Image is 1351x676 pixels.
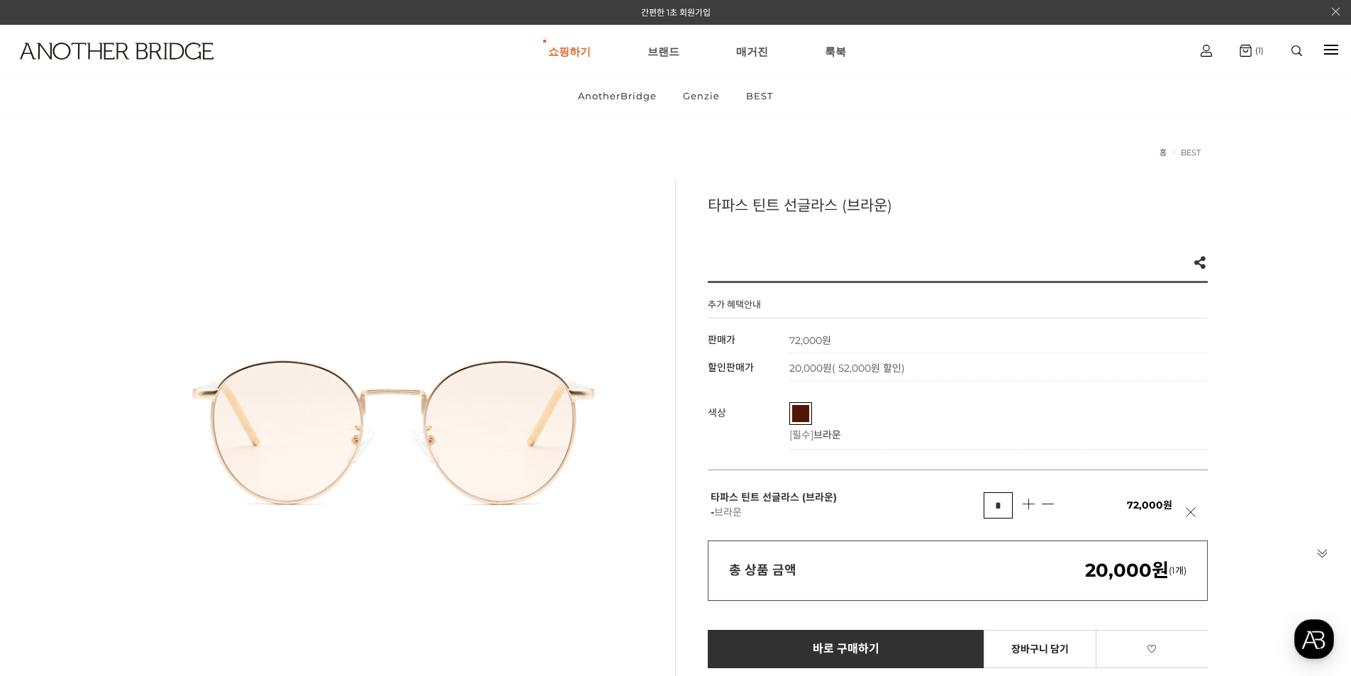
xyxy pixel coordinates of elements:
img: logo [20,43,213,60]
strong: 총 상품 금액 [729,563,796,578]
img: search [1291,45,1302,56]
a: 룩북 [825,26,846,77]
a: 매거진 [736,26,768,77]
h3: 타파스 틴트 선글라스 (브라운) [708,194,1208,215]
h4: 추가 혜택안내 [708,297,761,318]
span: 브라운 [792,405,844,414]
strong: 72,000원 [789,334,831,347]
a: Genzie [671,77,732,114]
span: 72,000원 [1127,499,1172,511]
img: cart [1201,45,1212,57]
a: 브라운 [792,405,809,422]
a: BEST [734,77,785,114]
li: 브라운 [789,402,812,425]
p: 타파스 틴트 선글라스 (브라운) - [711,490,984,520]
span: 브라운 [813,428,841,441]
em: 20,000원 [1085,559,1169,582]
a: 홈 [1160,148,1167,157]
a: 쇼핑하기 [548,26,591,77]
p: [필수] [789,427,1201,441]
span: 20,000원 [789,362,905,375]
img: cart [1240,45,1252,57]
a: BEST [1181,148,1201,157]
span: 판매가 [708,333,735,346]
a: 바로 구매하기 [708,630,985,668]
a: 브랜드 [647,26,679,77]
th: 색상 [708,395,789,450]
a: AnotherBridge [566,77,669,114]
span: ( 52,000원 할인) [832,362,905,375]
span: (1) [1252,45,1264,55]
a: 장바구니 담기 [984,630,1096,668]
span: 바로 구매하기 [813,643,880,655]
a: (1) [1240,45,1264,57]
span: (1개) [1085,565,1186,576]
span: 브라운 [714,506,742,519]
span: 할인판매가 [708,361,754,374]
a: 간편한 1초 회원가입 [641,7,711,18]
a: logo [7,43,210,94]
